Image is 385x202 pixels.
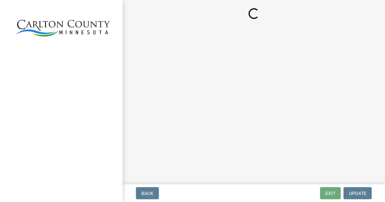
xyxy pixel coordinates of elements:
button: Exit [320,187,341,199]
span: Update [349,190,366,196]
button: Update [343,187,372,199]
button: Back [136,187,159,199]
img: Carlton County, Minnesota [14,7,112,46]
span: Back [141,190,154,196]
